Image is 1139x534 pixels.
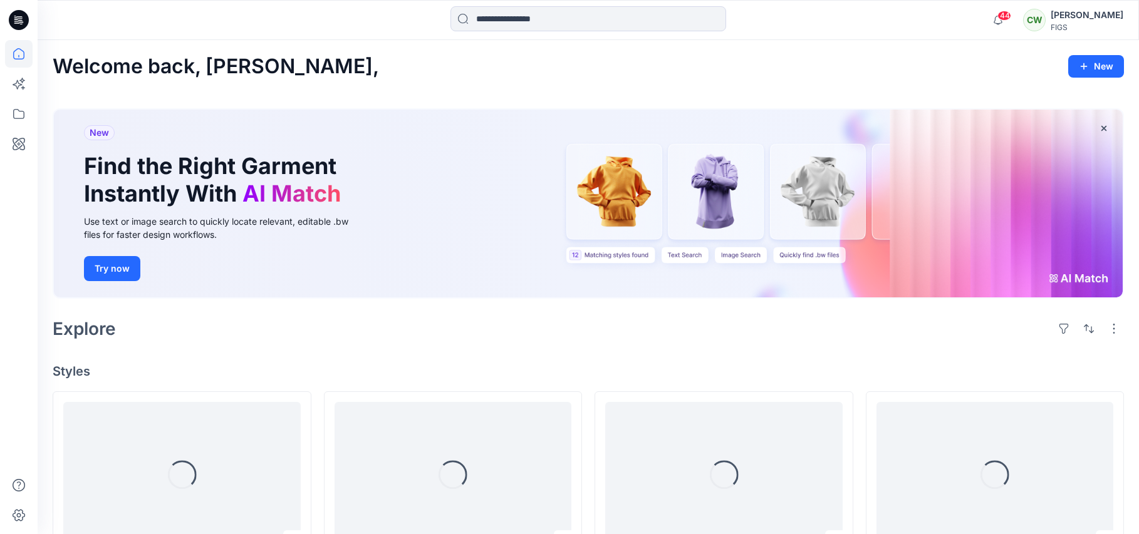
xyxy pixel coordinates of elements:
[53,364,1124,379] h4: Styles
[1051,23,1123,32] div: FIGS
[90,125,109,140] span: New
[1023,9,1046,31] div: CW
[1051,8,1123,23] div: [PERSON_NAME]
[84,215,366,241] div: Use text or image search to quickly locate relevant, editable .bw files for faster design workflows.
[1068,55,1124,78] button: New
[53,55,379,78] h2: Welcome back, [PERSON_NAME],
[242,180,341,207] span: AI Match
[84,256,140,281] button: Try now
[53,319,116,339] h2: Explore
[997,11,1011,21] span: 44
[84,153,347,207] h1: Find the Right Garment Instantly With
